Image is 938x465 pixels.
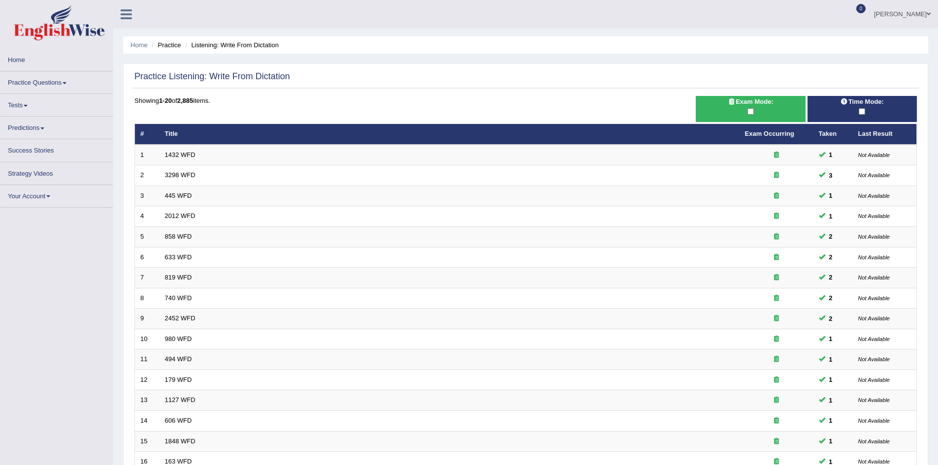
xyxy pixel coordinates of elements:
[130,41,148,49] a: Home
[858,193,890,199] small: Not Available
[825,436,837,446] span: You can still take this question
[825,293,837,303] span: You can still take this question
[165,335,192,342] a: 980 WFD
[135,370,160,390] td: 12
[825,170,837,181] span: You can still take this question
[858,459,890,465] small: Not Available
[183,40,279,50] li: Listening: Write From Dictation
[858,418,890,424] small: Not Available
[745,232,808,242] div: Exam occurring question
[745,335,808,344] div: Exam occurring question
[825,374,837,385] span: You can still take this question
[165,151,195,158] a: 1432 WFD
[825,190,837,201] span: You can still take this question
[135,186,160,206] td: 3
[745,171,808,180] div: Exam occurring question
[135,349,160,370] td: 11
[745,314,808,323] div: Exam occurring question
[159,97,172,104] b: 1-20
[165,355,192,363] a: 494 WFD
[837,96,888,107] span: Time Mode:
[724,96,777,107] span: Exam Mode:
[165,458,192,465] a: 163 WFD
[745,355,808,364] div: Exam occurring question
[160,124,740,145] th: Title
[858,336,890,342] small: Not Available
[858,152,890,158] small: Not Available
[165,376,192,383] a: 179 WFD
[825,272,837,282] span: You can still take this question
[165,171,195,179] a: 3298 WFD
[135,431,160,452] td: 15
[135,124,160,145] th: #
[858,275,890,280] small: Not Available
[0,185,113,204] a: Your Account
[165,314,195,322] a: 2452 WFD
[825,313,837,324] span: You can still take this question
[858,438,890,444] small: Not Available
[135,329,160,349] td: 10
[0,162,113,182] a: Strategy Videos
[858,295,890,301] small: Not Available
[813,124,853,145] th: Taken
[858,254,890,260] small: Not Available
[165,396,195,403] a: 1127 WFD
[135,145,160,165] td: 1
[135,411,160,432] td: 14
[135,390,160,411] td: 13
[0,94,113,113] a: Tests
[825,150,837,160] span: You can still take this question
[745,212,808,221] div: Exam occurring question
[745,253,808,262] div: Exam occurring question
[745,151,808,160] div: Exam occurring question
[856,4,866,13] span: 0
[165,437,195,445] a: 1848 WFD
[696,96,805,122] div: Show exams occurring in exams
[858,397,890,403] small: Not Available
[858,172,890,178] small: Not Available
[0,117,113,136] a: Predictions
[858,234,890,240] small: Not Available
[135,247,160,268] td: 6
[745,437,808,446] div: Exam occurring question
[745,294,808,303] div: Exam occurring question
[825,354,837,365] span: You can still take this question
[165,417,192,424] a: 606 WFD
[825,395,837,405] span: You can still take this question
[858,377,890,383] small: Not Available
[135,288,160,309] td: 8
[135,309,160,329] td: 9
[0,139,113,158] a: Success Stories
[858,356,890,362] small: Not Available
[745,416,808,426] div: Exam occurring question
[745,273,808,282] div: Exam occurring question
[858,213,890,219] small: Not Available
[134,96,917,105] div: Showing of items.
[825,415,837,426] span: You can still take this question
[149,40,181,50] li: Practice
[0,71,113,91] a: Practice Questions
[825,211,837,221] span: You can still take this question
[825,252,837,262] span: You can still take this question
[853,124,917,145] th: Last Result
[134,72,290,82] h2: Practice Listening: Write From Dictation
[0,49,113,68] a: Home
[165,212,195,219] a: 2012 WFD
[825,334,837,344] span: You can still take this question
[745,375,808,385] div: Exam occurring question
[135,226,160,247] td: 5
[135,268,160,288] td: 7
[825,231,837,242] span: You can still take this question
[165,294,192,302] a: 740 WFD
[165,192,192,199] a: 445 WFD
[165,253,192,261] a: 633 WFD
[177,97,194,104] b: 2,885
[745,191,808,201] div: Exam occurring question
[745,396,808,405] div: Exam occurring question
[135,165,160,186] td: 2
[135,206,160,227] td: 4
[745,130,794,137] a: Exam Occurring
[165,233,192,240] a: 858 WFD
[858,315,890,321] small: Not Available
[165,274,192,281] a: 819 WFD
